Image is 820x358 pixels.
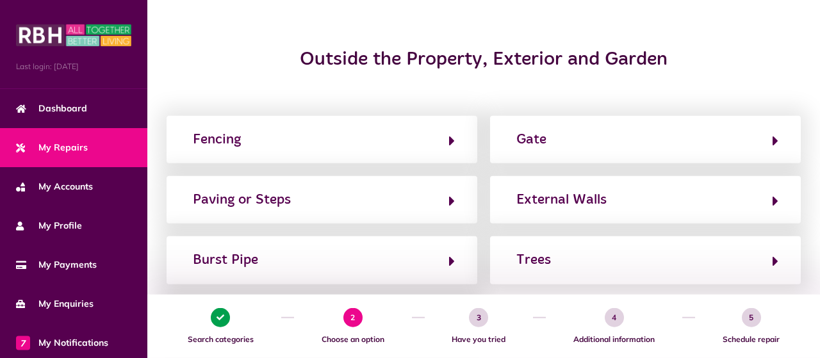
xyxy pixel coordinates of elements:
span: Have you tried [431,334,527,345]
button: External Walls [512,189,778,211]
span: Search categories [167,334,275,345]
span: My Notifications [16,336,108,350]
div: Burst Pipe [193,250,258,270]
button: Gate [512,129,778,151]
button: Trees [512,249,778,271]
div: Fencing [193,129,241,150]
span: My Enquiries [16,297,94,311]
span: 5 [742,308,761,327]
div: External Walls [516,190,607,210]
span: 4 [605,308,624,327]
button: Paving or Steps [189,189,455,211]
span: My Payments [16,258,97,272]
button: Burst Pipe [189,249,455,271]
span: My Repairs [16,141,88,154]
img: MyRBH [16,22,131,48]
button: Fencing [189,129,455,151]
span: Last login: [DATE] [16,61,131,72]
span: 1 [211,308,230,327]
span: 2 [343,308,363,327]
div: Trees [516,250,551,270]
span: My Profile [16,219,82,232]
div: Gate [516,129,546,150]
h2: Outside the Property, Exterior and Garden [274,48,693,71]
span: Choose an option [300,334,406,345]
span: My Accounts [16,180,93,193]
span: Schedule repair [701,334,801,345]
span: 3 [469,308,488,327]
span: 7 [16,336,30,350]
span: Additional information [552,334,676,345]
div: Paving or Steps [193,190,291,210]
span: Dashboard [16,102,87,115]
